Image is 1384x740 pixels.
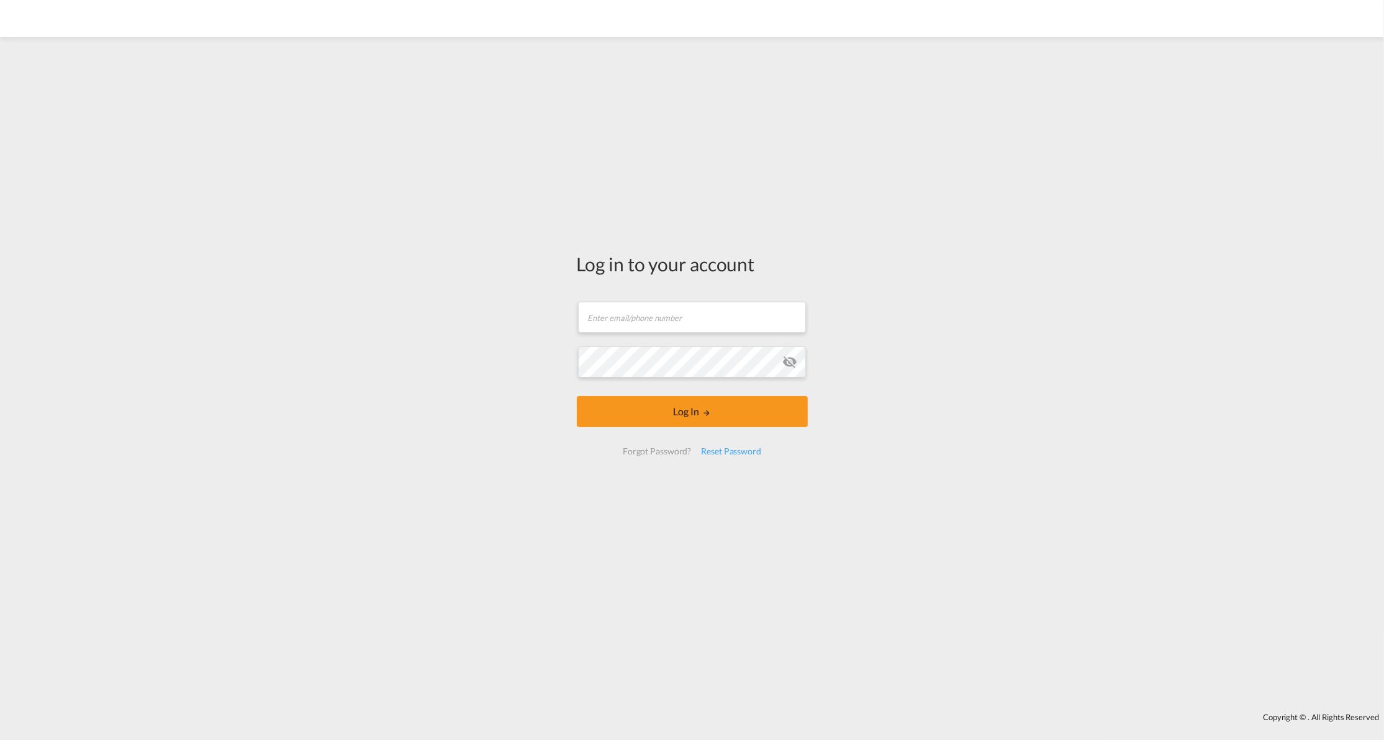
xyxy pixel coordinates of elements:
[696,440,766,463] div: Reset Password
[578,302,806,333] input: Enter email/phone number
[577,251,808,277] div: Log in to your account
[782,354,797,369] md-icon: icon-eye-off
[618,440,696,463] div: Forgot Password?
[577,396,808,427] button: LOGIN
